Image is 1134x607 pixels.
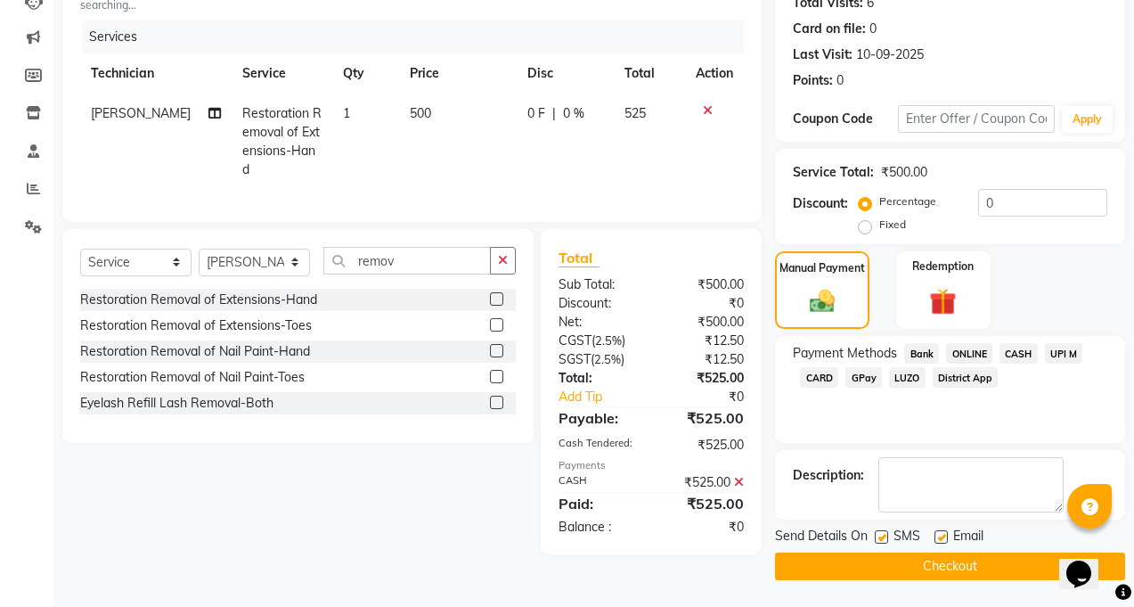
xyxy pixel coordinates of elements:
div: Payable: [545,407,651,429]
span: 0 F [527,104,545,123]
span: Bank [904,343,939,364]
div: Services [82,21,757,53]
div: Coupon Code [793,110,898,128]
div: Sub Total: [545,275,651,294]
span: Payment Methods [793,344,897,363]
img: _cash.svg [802,287,843,316]
span: CGST [559,332,591,349]
div: ₹500.00 [651,313,757,332]
button: Apply [1062,106,1113,133]
span: Email [953,527,983,549]
div: Restoration Removal of Extensions-Toes [80,316,312,335]
div: Last Visit: [793,45,853,64]
div: ₹525.00 [651,493,757,514]
iframe: chat widget [1059,536,1116,589]
span: 525 [624,105,646,121]
div: ₹500.00 [881,163,927,182]
div: 0 [836,71,844,90]
label: Fixed [879,217,906,233]
span: CARD [800,367,838,388]
div: ( ) [545,332,651,350]
th: Price [399,53,517,94]
th: Service [232,53,332,94]
div: Points: [793,71,833,90]
span: UPI M [1045,343,1083,364]
input: Enter Offer / Coupon Code [898,105,1055,133]
div: Net: [545,313,651,332]
button: Checkout [775,553,1125,580]
label: Manual Payment [779,260,865,276]
img: _gift.svg [921,285,965,319]
label: Percentage [879,193,936,209]
span: District App [933,367,999,388]
a: Add Tip [545,388,669,406]
span: 500 [410,105,431,121]
span: Restoration Removal of Extensions-Hand [242,105,322,177]
div: CASH [545,473,651,492]
span: 2.5% [594,352,621,366]
div: ( ) [545,350,651,369]
span: 0 % [563,104,584,123]
span: | [552,104,556,123]
div: Cash Tendered: [545,436,651,455]
div: ₹12.50 [651,332,757,350]
span: [PERSON_NAME] [91,105,191,121]
div: 0 [869,20,877,38]
div: ₹0 [651,518,757,537]
div: Payments [559,458,745,473]
span: LUZO [889,367,926,388]
div: ₹525.00 [651,473,757,492]
div: ₹0 [669,388,757,406]
th: Technician [80,53,232,94]
span: SGST [559,351,591,367]
div: ₹525.00 [651,436,757,455]
span: 1 [343,105,350,121]
div: Eyelash Refill Lash Removal-Both [80,394,273,413]
div: ₹525.00 [651,369,757,388]
th: Disc [517,53,614,94]
div: Discount: [793,194,848,213]
div: ₹0 [651,294,757,313]
span: CASH [999,343,1038,364]
div: Discount: [545,294,651,313]
div: Restoration Removal of Nail Paint-Toes [80,368,305,387]
div: Description: [793,466,864,485]
th: Qty [332,53,399,94]
div: Card on file: [793,20,866,38]
div: Restoration Removal of Nail Paint-Hand [80,342,310,361]
div: ₹12.50 [651,350,757,369]
span: SMS [893,527,920,549]
div: Total: [545,369,651,388]
span: Total [559,249,600,267]
div: ₹500.00 [651,275,757,294]
span: 2.5% [595,333,622,348]
div: Paid: [545,493,651,514]
div: ₹525.00 [651,407,757,429]
div: Restoration Removal of Extensions-Hand [80,291,317,309]
th: Action [685,53,744,94]
span: ONLINE [946,343,992,364]
div: Balance : [545,518,651,537]
div: Service Total: [793,163,874,182]
span: GPay [845,367,882,388]
span: Send Details On [775,527,868,549]
label: Redemption [912,258,974,275]
th: Total [614,53,685,94]
input: Search or Scan [323,247,491,275]
div: 10-09-2025 [856,45,924,64]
